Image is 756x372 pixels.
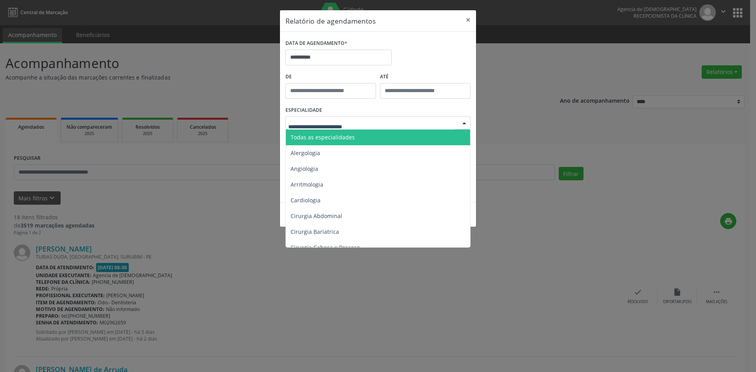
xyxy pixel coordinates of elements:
[285,16,376,26] h5: Relatório de agendamentos
[291,181,323,188] span: Arritmologia
[291,196,321,204] span: Cardiologia
[285,104,322,117] label: ESPECIALIDADE
[285,71,376,83] label: De
[285,37,347,50] label: DATA DE AGENDAMENTO
[291,244,360,251] span: Cirurgia Cabeça e Pescoço
[291,228,339,235] span: Cirurgia Bariatrica
[291,212,342,220] span: Cirurgia Abdominal
[460,10,476,30] button: Close
[291,133,355,141] span: Todas as especialidades
[291,165,318,172] span: Angiologia
[291,149,320,157] span: Alergologia
[380,71,471,83] label: ATÉ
